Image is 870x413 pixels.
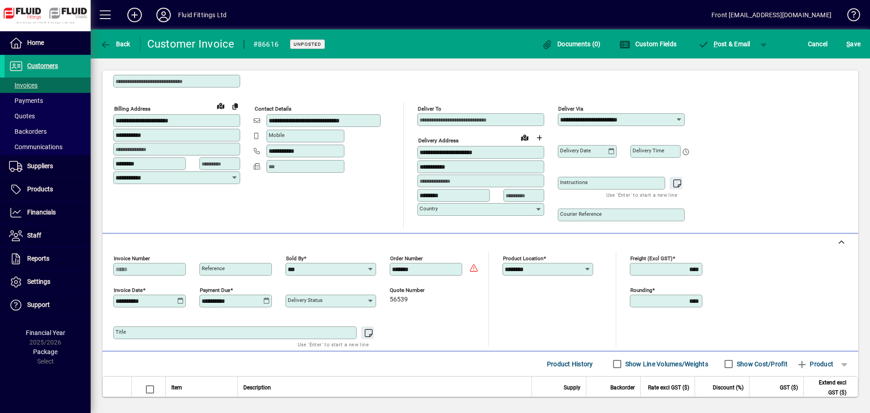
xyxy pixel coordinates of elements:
a: Invoices [5,78,91,93]
a: Staff [5,224,91,247]
span: 56539 [390,296,408,303]
span: GST ($) [780,383,798,393]
div: Front [EMAIL_ADDRESS][DOMAIN_NAME] [711,8,831,22]
span: Backorders [9,128,47,135]
label: Show Line Volumes/Weights [623,360,708,369]
label: Show Cost/Profit [735,360,788,369]
mat-label: Payment due [200,287,230,293]
span: Settings [27,278,50,285]
button: Documents (0) [540,36,603,52]
span: Reports [27,255,49,262]
span: Custom Fields [619,40,677,48]
button: Post & Email [693,36,755,52]
mat-label: Sold by [286,255,304,262]
span: Invoices [9,82,38,89]
span: Package [33,348,58,355]
button: Product [792,356,838,372]
span: Supply [564,383,580,393]
mat-label: Invoice number [114,255,150,262]
mat-label: Courier Reference [560,211,602,217]
a: Suppliers [5,155,91,178]
a: Home [5,32,91,54]
a: Payments [5,93,91,108]
mat-label: Delivery date [560,147,591,154]
button: Product History [543,356,597,372]
mat-hint: Use 'Enter' to start a new line [298,339,369,350]
span: Item [171,383,182,393]
span: Extend excl GST ($) [809,378,846,398]
span: Product History [547,357,593,371]
button: Profile [149,7,178,23]
mat-label: Order number [390,255,423,262]
mat-label: Product location [503,255,543,262]
span: Description [243,383,271,393]
button: Save [844,36,863,52]
mat-label: Title [116,329,126,335]
span: Support [27,301,50,308]
button: Custom Fields [617,36,679,52]
span: Rate excl GST ($) [648,383,689,393]
span: P [714,40,718,48]
mat-hint: Use 'Enter' to start a new line [606,189,677,200]
span: Payments [9,97,43,104]
mat-label: Rounding [630,287,652,293]
span: Unposted [294,41,321,47]
span: Communications [9,143,63,151]
span: Back [100,40,130,48]
a: Backorders [5,124,91,139]
span: Products [27,185,53,193]
a: Quotes [5,108,91,124]
span: Customers [27,62,58,69]
span: Cancel [808,37,828,51]
span: Discount (%) [713,383,744,393]
button: Choose address [532,131,546,145]
a: Products [5,178,91,201]
span: Financial Year [26,329,65,336]
span: Backorder [610,383,635,393]
div: Fluid Fittings Ltd [178,8,227,22]
button: Back [98,36,133,52]
a: View on map [517,130,532,145]
mat-label: Mobile [269,132,285,138]
a: Reports [5,248,91,270]
div: Customer Invoice [147,37,235,51]
span: Suppliers [27,162,53,170]
span: Product [797,357,833,371]
span: Home [27,39,44,46]
mat-label: Country [420,205,438,212]
span: ost & Email [698,40,750,48]
span: Quote number [390,287,444,293]
button: Cancel [806,36,830,52]
button: Add [120,7,149,23]
span: ave [846,37,860,51]
app-page-header-button: Back [91,36,140,52]
span: Documents (0) [542,40,601,48]
a: Communications [5,139,91,155]
a: Support [5,294,91,316]
div: #86616 [253,37,279,52]
a: Knowledge Base [841,2,859,31]
a: Financials [5,201,91,224]
mat-label: Deliver To [418,106,441,112]
a: View on map [213,98,228,113]
mat-label: Invoice date [114,287,143,293]
span: S [846,40,850,48]
mat-label: Deliver via [558,106,583,112]
mat-label: Reference [202,265,225,272]
mat-label: Freight (excl GST) [630,255,672,262]
span: Financials [27,209,56,216]
mat-label: Delivery time [633,147,664,154]
span: Quotes [9,112,35,120]
mat-label: Instructions [560,179,588,185]
a: Settings [5,271,91,293]
button: Copy to Delivery address [228,99,242,113]
span: Staff [27,232,41,239]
